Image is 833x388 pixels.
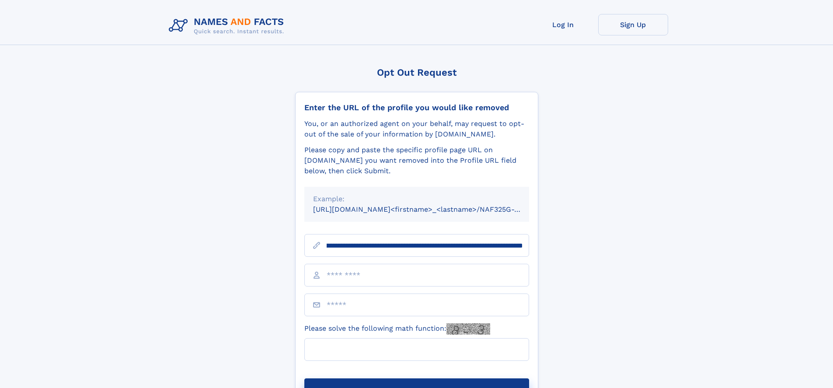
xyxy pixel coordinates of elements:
[598,14,668,35] a: Sign Up
[304,119,529,140] div: You, or an authorized agent on your behalf, may request to opt-out of the sale of your informatio...
[304,145,529,176] div: Please copy and paste the specific profile page URL on [DOMAIN_NAME] you want removed into the Pr...
[313,194,520,204] div: Example:
[304,323,490,335] label: Please solve the following math function:
[304,103,529,112] div: Enter the URL of the profile you would like removed
[295,67,538,78] div: Opt Out Request
[528,14,598,35] a: Log In
[165,14,291,38] img: Logo Names and Facts
[313,205,546,213] small: [URL][DOMAIN_NAME]<firstname>_<lastname>/NAF325G-xxxxxxxx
